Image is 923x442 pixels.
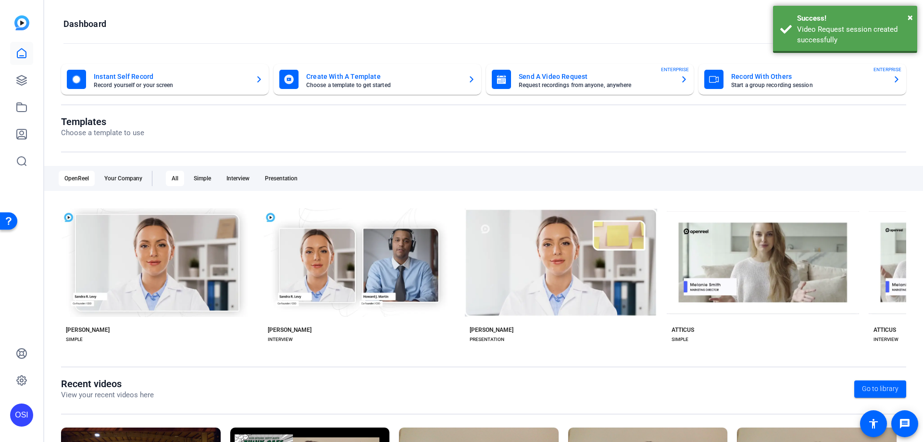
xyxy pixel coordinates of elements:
mat-card-title: Instant Self Record [94,71,248,82]
div: SIMPLE [66,336,83,343]
mat-card-subtitle: Record yourself or your screen [94,82,248,88]
h1: Recent videos [61,378,154,390]
p: Choose a template to use [61,127,144,139]
div: Presentation [259,171,303,186]
p: View your recent videos here [61,390,154,401]
span: Go to library [862,384,898,394]
span: ENTERPRISE [873,66,901,73]
div: INTERVIEW [873,336,898,343]
div: [PERSON_NAME] [66,326,110,334]
div: Interview [221,171,255,186]
div: INTERVIEW [268,336,293,343]
mat-icon: message [899,418,911,429]
div: Video Request session created successfully [797,24,910,46]
div: [PERSON_NAME] [268,326,312,334]
mat-card-subtitle: Start a group recording session [731,82,885,88]
div: OpenReel [59,171,95,186]
h1: Templates [61,116,144,127]
div: Success! [797,13,910,24]
button: Close [908,10,913,25]
div: Simple [188,171,217,186]
h1: Dashboard [63,18,106,30]
mat-icon: accessibility [868,418,879,429]
div: SIMPLE [672,336,688,343]
div: Your Company [99,171,148,186]
div: ATTICUS [873,326,896,334]
mat-card-title: Record With Others [731,71,885,82]
div: ATTICUS [672,326,694,334]
div: All [166,171,184,186]
img: blue-gradient.svg [14,15,29,30]
span: × [908,12,913,23]
mat-card-title: Send A Video Request [519,71,673,82]
mat-card-title: Create With A Template [306,71,460,82]
div: OSI [10,404,33,427]
span: ENTERPRISE [661,66,689,73]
